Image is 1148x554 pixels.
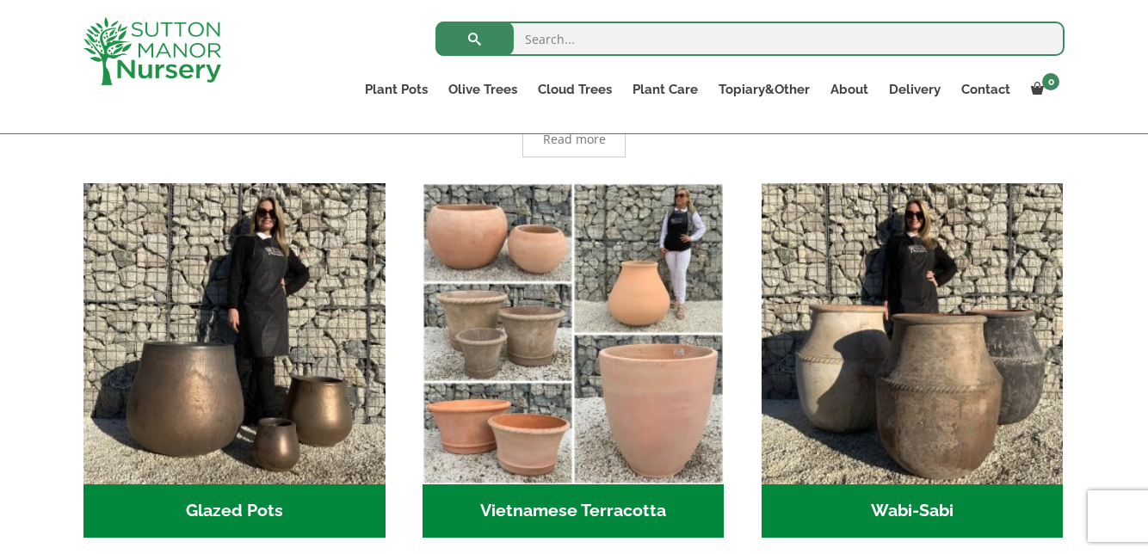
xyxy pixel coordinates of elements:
[423,484,725,538] h2: Vietnamese Terracotta
[83,484,386,538] h2: Glazed Pots
[423,183,725,485] img: Vietnamese Terracotta
[528,77,622,102] a: Cloud Trees
[820,77,879,102] a: About
[762,183,1064,538] a: Visit product category Wabi-Sabi
[438,77,528,102] a: Olive Trees
[83,183,386,485] img: Glazed Pots
[951,77,1021,102] a: Contact
[1021,77,1065,102] a: 0
[762,183,1064,485] img: Wabi-Sabi
[543,133,606,145] span: Read more
[1042,73,1059,90] span: 0
[83,17,221,85] img: logo
[879,77,951,102] a: Delivery
[762,484,1064,538] h2: Wabi-Sabi
[423,183,725,538] a: Visit product category Vietnamese Terracotta
[435,22,1065,56] input: Search...
[622,77,708,102] a: Plant Care
[83,183,386,538] a: Visit product category Glazed Pots
[355,77,438,102] a: Plant Pots
[708,77,820,102] a: Topiary&Other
